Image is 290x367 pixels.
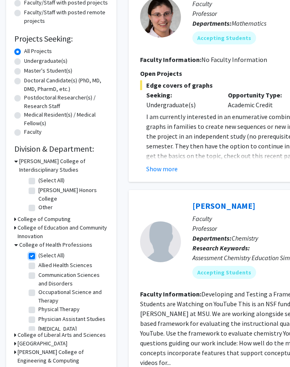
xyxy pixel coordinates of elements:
[146,164,178,174] button: Show more
[19,157,108,174] h3: [PERSON_NAME] College of Interdisciplinary Studies
[192,31,256,44] mat-chip: Accepting Students
[24,111,108,128] label: Medical Resident(s) / Medical Fellow(s)
[38,325,77,333] label: [MEDICAL_DATA]
[24,128,42,136] label: Faculty
[18,339,67,348] h3: [GEOGRAPHIC_DATA]
[24,66,72,75] label: Master's Student(s)
[18,348,108,365] h3: [PERSON_NAME] College of Engineering & Computing
[38,305,80,314] label: Physical Therapy
[6,330,35,361] iframe: Chat
[38,186,106,203] label: [PERSON_NAME] Honors College
[38,251,65,260] label: (Select All)
[14,144,108,154] h2: Division & Department:
[38,261,92,270] label: Allied Health Sciences
[232,19,266,27] span: Mathematics
[192,266,256,279] mat-chip: Accepting Students
[232,234,258,242] span: Chemistry
[192,234,232,242] b: Departments:
[146,90,216,100] p: Seeking:
[24,8,108,25] label: Faculty/Staff with posted remote projects
[38,203,53,212] label: Other
[38,176,65,185] label: (Select All)
[192,19,232,27] b: Departments:
[140,55,201,64] b: Faculty Information:
[18,331,106,339] h3: College of Liberal Arts and Sciences
[18,223,108,241] h3: College of Education and Community Innovation
[24,47,52,55] label: All Projects
[18,215,71,223] h3: College of Computing
[192,201,255,211] a: [PERSON_NAME]
[24,76,108,93] label: Doctoral Candidate(s) (PhD, MD, DMD, PharmD, etc.)
[24,57,67,65] label: Undergraduate(s)
[24,93,108,111] label: Postdoctoral Researcher(s) / Research Staff
[192,244,250,252] b: Research Keywords:
[38,315,105,323] label: Physician Assistant Studies
[201,55,267,64] span: No Faculty Information
[146,100,216,110] div: Undergraduate(s)
[19,241,92,249] h3: College of Health Professions
[140,290,201,298] b: Faculty Information:
[14,34,108,44] h2: Projects Seeking:
[38,271,106,288] label: Communication Sciences and Disorders
[38,288,106,305] label: Occupational Science and Therapy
